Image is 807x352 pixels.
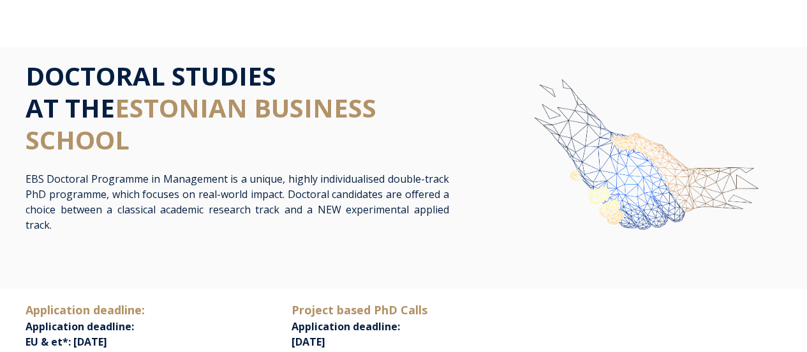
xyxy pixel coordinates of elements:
span: [DATE] [292,335,325,349]
img: img-ebs-hand [491,60,781,285]
span: Application deadline: [26,319,134,333]
p: EBS Doctoral Programme in Management is a unique, highly individualised double-track PhD programm... [26,171,449,233]
span: Application deadline: [26,302,145,318]
h1: DOCTORAL STUDIES AT THE [26,60,449,156]
span: Project based PhD Calls [292,302,427,318]
span: ESTONIAN BUSINESS SCHOOL [26,90,376,157]
span: EU & et*: [DATE] [26,335,107,349]
span: Application deadline: [292,303,427,333]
